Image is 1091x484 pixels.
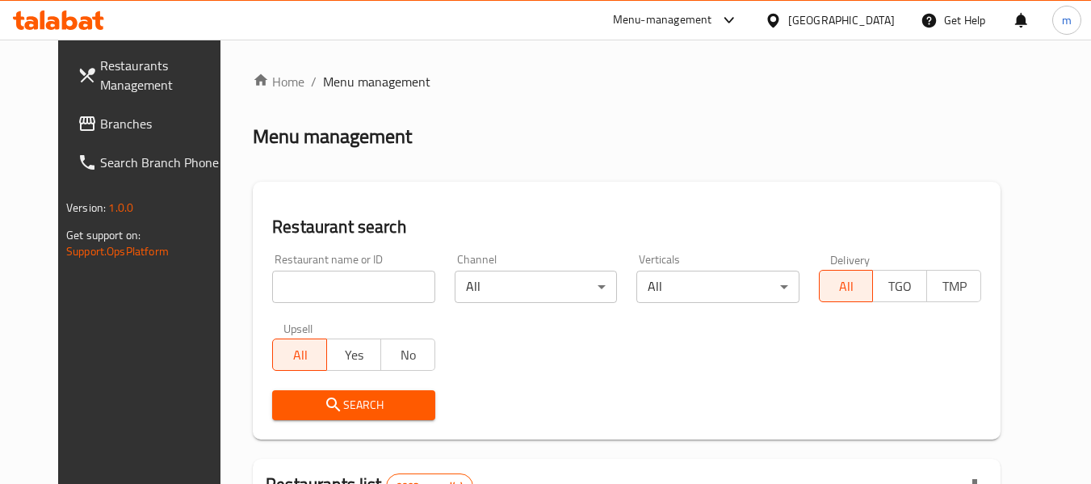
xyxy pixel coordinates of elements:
span: Branches [100,114,228,133]
span: Search [285,395,422,415]
span: 1.0.0 [108,197,133,218]
a: Support.OpsPlatform [66,241,169,262]
span: Restaurants Management [100,56,228,95]
button: TGO [872,270,927,302]
button: All [819,270,874,302]
label: Delivery [830,254,871,265]
span: Version: [66,197,106,218]
nav: breadcrumb [253,72,1001,91]
button: TMP [926,270,981,302]
label: Upsell [283,322,313,334]
span: Get support on: [66,225,141,246]
a: Branches [65,104,241,143]
li: / [311,72,317,91]
a: Home [253,72,304,91]
span: All [279,343,321,367]
div: Menu-management [613,11,712,30]
h2: Restaurant search [272,215,981,239]
button: All [272,339,327,371]
span: All [826,275,867,298]
div: All [455,271,617,303]
button: Yes [326,339,381,371]
a: Restaurants Management [65,46,241,104]
button: Search [272,390,434,420]
span: TGO [879,275,921,298]
span: TMP [934,275,975,298]
span: m [1062,11,1072,29]
div: [GEOGRAPHIC_DATA] [788,11,895,29]
h2: Menu management [253,124,412,149]
a: Search Branch Phone [65,143,241,182]
input: Search for restaurant name or ID.. [272,271,434,303]
div: All [636,271,799,303]
button: No [380,339,435,371]
span: Yes [334,343,375,367]
span: Search Branch Phone [100,153,228,172]
span: Menu management [323,72,430,91]
span: No [388,343,429,367]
